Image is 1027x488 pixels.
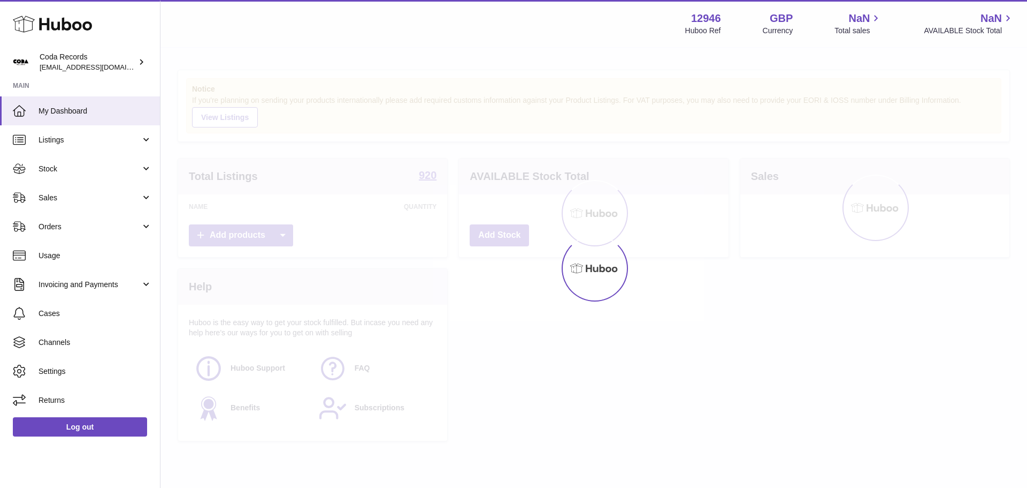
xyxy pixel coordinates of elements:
strong: 12946 [691,11,721,26]
span: Cases [39,309,152,319]
span: Listings [39,135,141,145]
span: [EMAIL_ADDRESS][DOMAIN_NAME] [40,63,157,71]
div: Coda Records [40,52,136,72]
span: Sales [39,193,141,203]
span: Channels [39,337,152,348]
span: NaN [980,11,1002,26]
span: My Dashboard [39,106,152,116]
span: Returns [39,395,152,406]
div: Huboo Ref [685,26,721,36]
span: Invoicing and Payments [39,280,141,290]
span: NaN [848,11,870,26]
a: NaN AVAILABLE Stock Total [924,11,1014,36]
span: Orders [39,222,141,232]
a: NaN Total sales [834,11,882,36]
span: Total sales [834,26,882,36]
strong: GBP [770,11,793,26]
a: Log out [13,417,147,437]
span: Stock [39,164,141,174]
div: Currency [763,26,793,36]
span: Settings [39,366,152,377]
span: AVAILABLE Stock Total [924,26,1014,36]
span: Usage [39,251,152,261]
img: haz@pcatmedia.com [13,54,29,70]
